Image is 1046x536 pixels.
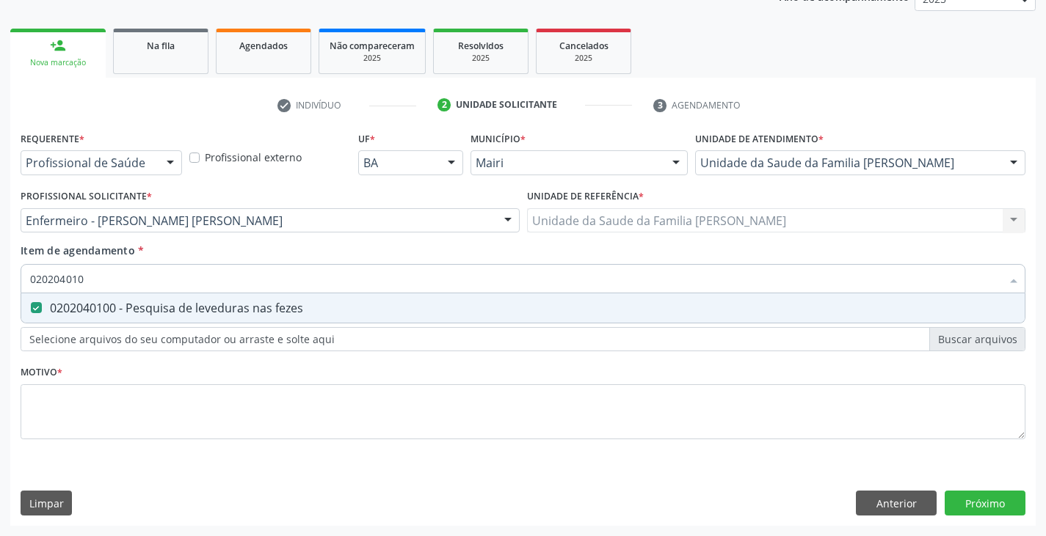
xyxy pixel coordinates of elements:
[945,491,1025,515] button: Próximo
[695,128,824,150] label: Unidade de atendimento
[856,491,937,515] button: Anterior
[471,128,526,150] label: Município
[700,155,995,170] span: Unidade da Saude da Familia [PERSON_NAME]
[527,186,644,208] label: Unidade de referência
[21,128,84,150] label: Requerente
[458,40,504,52] span: Resolvidos
[30,302,1016,314] div: 0202040100 - Pesquisa de leveduras nas fezes
[559,40,609,52] span: Cancelados
[476,155,658,170] span: Mairi
[437,98,451,111] div: 2
[547,53,620,64] div: 2025
[21,57,95,68] div: Nova marcação
[30,264,1001,293] input: Buscar por procedimentos
[26,213,490,228] span: Enfermeiro - [PERSON_NAME] [PERSON_NAME]
[330,53,415,64] div: 2025
[21,186,152,208] label: Profissional Solicitante
[456,98,557,111] div: Unidade solicitante
[50,37,66,54] div: person_add
[205,150,302,165] label: Profissional externo
[26,155,152,170] span: Profissional de Saúde
[239,40,288,52] span: Agendados
[444,53,517,64] div: 2025
[358,128,375,150] label: UF
[363,155,433,170] span: BA
[21,361,62,384] label: Motivo
[21,243,135,257] span: Item de agendamento
[147,40,175,52] span: Na fila
[21,491,72,515] button: Limpar
[330,40,415,52] span: Não compareceram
